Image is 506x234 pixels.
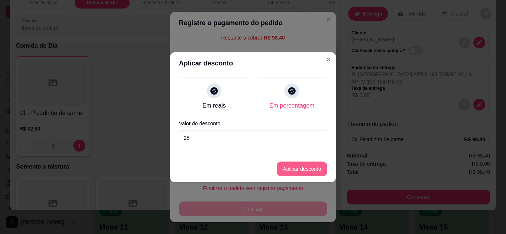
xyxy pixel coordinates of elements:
[179,130,327,145] input: Valor do desconto (%)
[179,121,327,126] label: Valor do desconto
[277,162,327,176] button: Aplicar desconto
[323,54,334,65] button: Close
[269,101,314,110] div: Em porcentagem
[170,52,336,74] header: Aplicar desconto
[202,101,226,110] div: Em reais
